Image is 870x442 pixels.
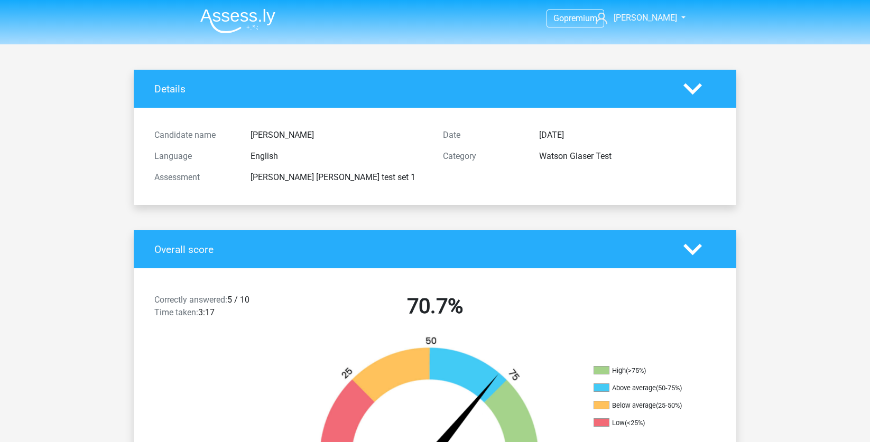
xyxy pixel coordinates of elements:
span: Time taken: [154,307,198,317]
span: [PERSON_NAME] [614,13,677,23]
span: Correctly answered: [154,295,227,305]
div: Watson Glaser Test [531,150,724,163]
a: Gopremium [547,11,604,25]
h4: Overall score [154,243,668,256]
div: [PERSON_NAME] [243,129,435,142]
div: 5 / 10 3:17 [146,294,291,323]
li: High [594,366,699,375]
li: Above average [594,383,699,393]
li: Low [594,418,699,428]
div: (25-50%) [656,401,682,409]
div: Language [146,150,243,163]
div: (>75%) [626,366,646,374]
h2: 70.7% [299,294,571,319]
span: premium [564,13,597,23]
div: Category [435,150,531,163]
div: [DATE] [531,129,724,142]
div: (<25%) [625,419,645,427]
img: Assessly [200,8,275,33]
div: Candidate name [146,129,243,142]
h4: Details [154,83,668,95]
div: (50-75%) [656,384,682,392]
a: [PERSON_NAME] [591,12,678,24]
div: Date [435,129,531,142]
div: Assessment [146,171,243,184]
span: Go [553,13,564,23]
div: English [243,150,435,163]
li: Below average [594,401,699,410]
div: [PERSON_NAME] [PERSON_NAME] test set 1 [243,171,435,184]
